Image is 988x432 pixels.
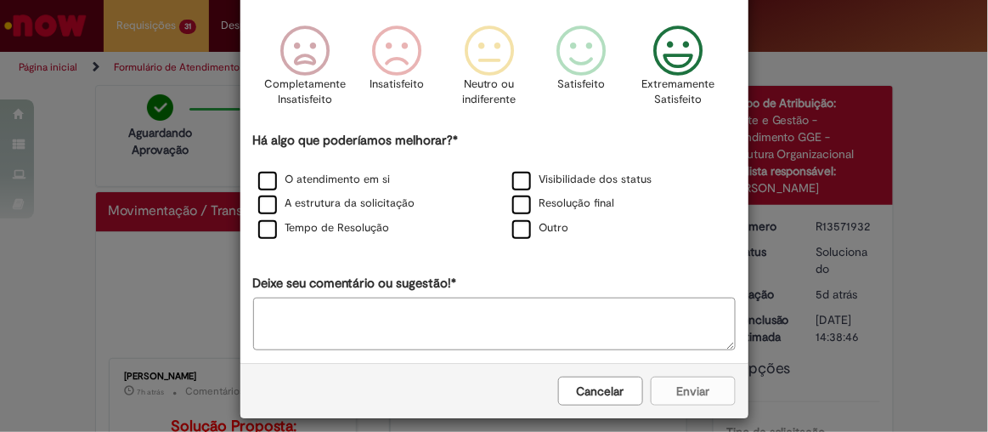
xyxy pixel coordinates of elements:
div: Satisfeito [538,13,624,129]
label: Visibilidade dos status [512,172,652,188]
label: Outro [512,220,569,236]
p: Insatisfeito [370,77,425,93]
label: Deixe seu comentário ou sugestão!* [253,275,457,293]
p: Neutro ou indiferente [459,77,520,108]
p: Satisfeito [557,77,605,93]
p: Extremamente Satisfeito [641,77,714,108]
label: Tempo de Resolução [258,220,390,236]
div: Há algo que poderíamos melhorar?* [253,132,736,242]
label: Resolução final [512,196,615,212]
label: O atendimento em si [258,172,391,188]
button: Cancelar [558,377,643,406]
div: Completamente Insatisfeito [262,13,348,129]
p: Completamente Insatisfeito [264,77,346,108]
div: Neutro ou indiferente [446,13,533,129]
label: A estrutura da solicitação [258,196,415,212]
div: Insatisfeito [353,13,440,129]
div: Extremamente Satisfeito [629,13,726,129]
